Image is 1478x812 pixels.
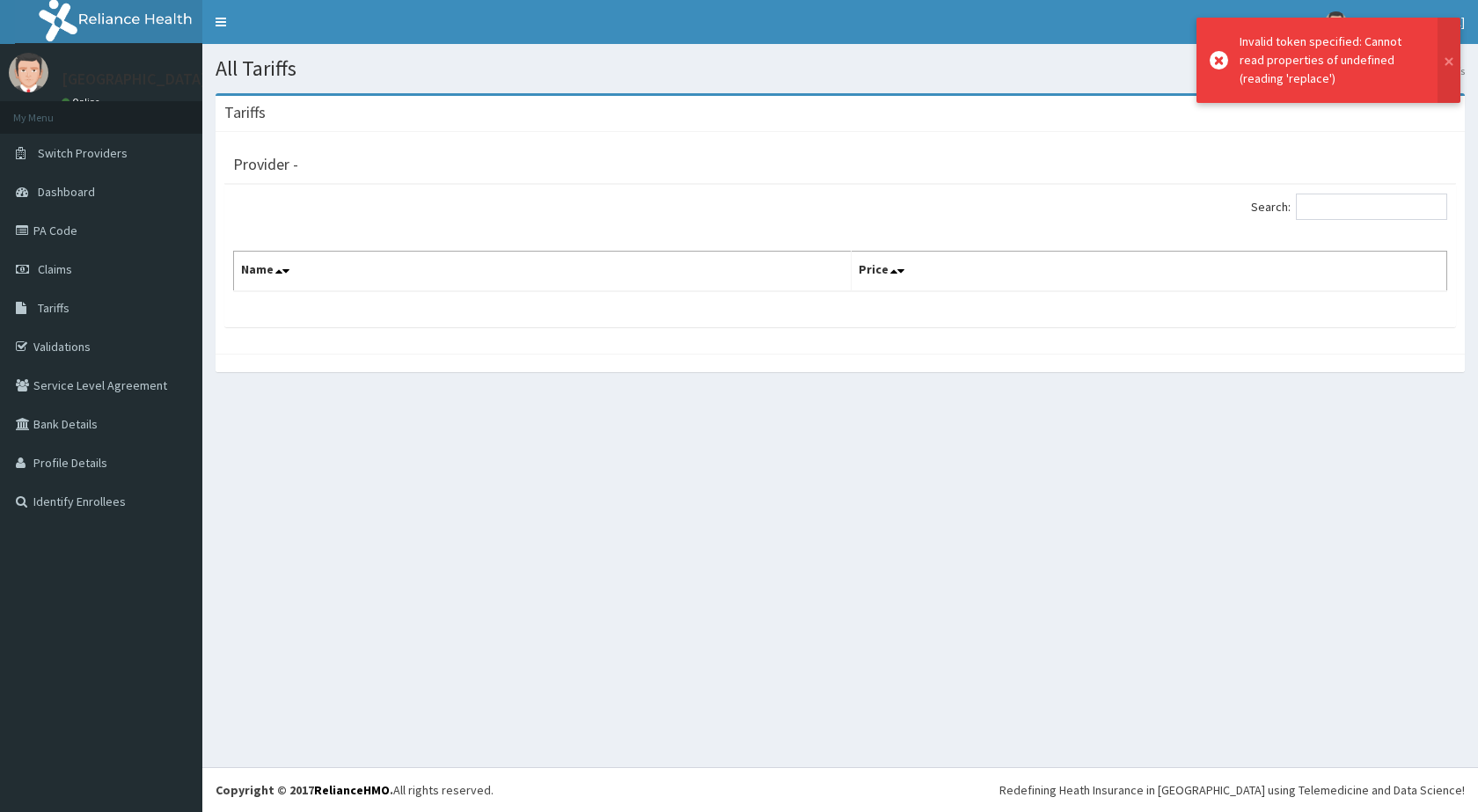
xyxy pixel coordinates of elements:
[9,53,48,92] img: User Image
[38,184,95,200] span: Dashboard
[1357,14,1465,30] span: [GEOGRAPHIC_DATA]
[62,71,207,87] p: [GEOGRAPHIC_DATA]
[216,782,393,798] strong: Copyright © 2017 .
[38,261,72,277] span: Claims
[202,767,1478,812] footer: All rights reserved.
[38,300,70,316] span: Tariffs
[224,105,266,121] h3: Tariffs
[38,145,128,161] span: Switch Providers
[233,157,298,172] h3: Provider -
[1325,11,1347,33] img: User Image
[1296,194,1447,220] input: Search:
[234,252,852,292] th: Name
[216,57,1465,80] h1: All Tariffs
[62,96,104,108] a: Online
[314,782,390,798] a: RelianceHMO
[1251,194,1447,220] label: Search:
[852,252,1447,292] th: Price
[1240,33,1421,88] div: Invalid token specified: Cannot read properties of undefined (reading 'replace')
[999,781,1465,799] div: Redefining Heath Insurance in [GEOGRAPHIC_DATA] using Telemedicine and Data Science!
